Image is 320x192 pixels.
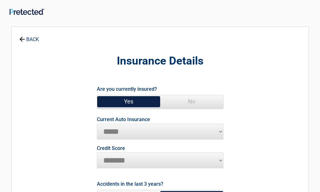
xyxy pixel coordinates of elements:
[18,31,40,42] a: BACK
[160,95,223,108] span: No
[97,117,150,122] label: Current Auto Insurance
[9,9,44,15] img: Main Logo
[97,95,160,108] span: Yes
[97,146,125,151] label: Credit Score
[97,180,163,188] label: Accidents in the last 3 years?
[97,85,157,93] label: Are you currently insured?
[47,54,274,69] h2: Insurance Details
